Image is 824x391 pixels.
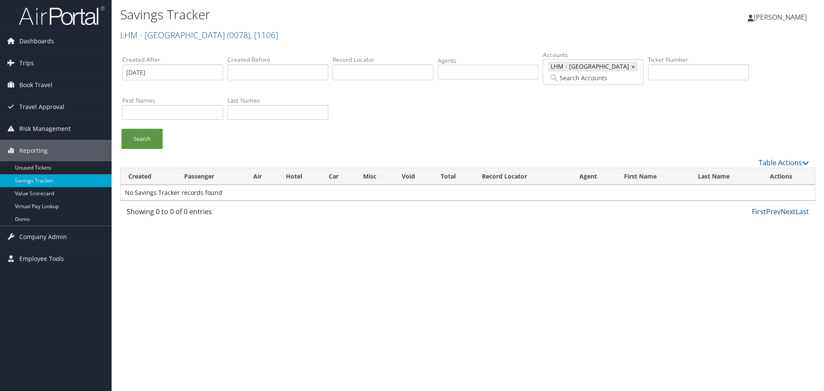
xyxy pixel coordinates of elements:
[781,207,796,216] a: Next
[19,96,64,118] span: Travel Approval
[543,51,644,59] label: Accounts
[121,168,176,185] th: Created: activate to sort column ascending
[394,168,433,185] th: Void
[690,168,762,185] th: Last Name
[120,29,278,41] a: LHM - [GEOGRAPHIC_DATA]
[121,129,163,149] a: Search
[572,168,616,185] th: Agent: activate to sort column ascending
[474,168,572,185] th: Record Locator: activate to sort column ascending
[752,207,766,216] a: First
[19,30,54,52] span: Dashboards
[321,168,355,185] th: Car
[19,6,105,26] img: airportal-logo.png
[245,168,278,185] th: Air
[648,55,749,64] label: Ticket Number
[19,52,34,74] span: Trips
[227,29,250,41] span: ( 0078 )
[766,207,781,216] a: Prev
[127,206,288,221] div: Showing 0 to 0 of 0 entries
[176,168,245,185] th: Passenger
[121,185,815,200] td: No Savings Tracker records found
[120,6,584,24] h1: Savings Tracker
[250,29,278,41] span: , [ 1106 ]
[616,168,690,185] th: First Name
[19,118,71,139] span: Risk Management
[227,96,328,105] label: Last Names
[333,55,433,64] label: Record Locator
[278,168,321,185] th: Hotel
[122,55,223,64] label: Created After
[19,74,52,96] span: Book Travel
[796,207,809,216] a: Last
[433,168,474,185] th: Total
[754,12,807,22] span: [PERSON_NAME]
[759,158,809,167] a: Table Actions
[19,140,48,161] span: Reporting
[355,168,394,185] th: Misc
[548,73,638,82] input: Search Accounts
[762,168,815,185] th: Actions
[748,4,815,30] a: [PERSON_NAME]
[19,248,64,270] span: Employee Tools
[631,62,637,71] a: ×
[227,55,328,64] label: Created Before
[122,96,223,105] label: First Names
[19,226,67,248] span: Company Admin
[438,56,539,65] label: Agents
[549,62,629,71] span: LHM - [GEOGRAPHIC_DATA]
